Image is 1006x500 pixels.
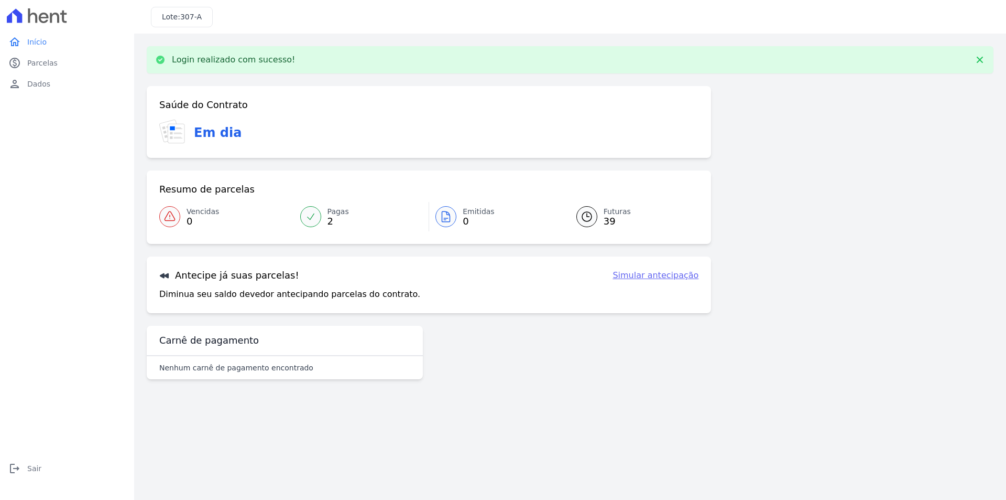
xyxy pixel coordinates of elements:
[327,206,349,217] span: Pagas
[27,463,41,474] span: Sair
[159,334,259,347] h3: Carnê de pagamento
[187,217,219,226] span: 0
[604,206,631,217] span: Futuras
[159,99,248,111] h3: Saúde do Contrato
[172,55,296,65] p: Login realizado com sucesso!
[27,58,58,68] span: Parcelas
[294,202,429,231] a: Pagas 2
[162,12,202,23] h3: Lote:
[4,52,130,73] a: paidParcelas
[180,13,202,21] span: 307-A
[159,288,420,301] p: Diminua seu saldo devedor antecipando parcelas do contrato.
[159,202,294,231] a: Vencidas 0
[463,206,495,217] span: Emitidas
[27,79,50,89] span: Dados
[27,37,47,47] span: Início
[463,217,495,226] span: 0
[8,57,21,69] i: paid
[564,202,699,231] a: Futuras 39
[4,73,130,94] a: personDados
[604,217,631,226] span: 39
[8,462,21,475] i: logout
[187,206,219,217] span: Vencidas
[8,78,21,90] i: person
[194,123,242,142] h3: Em dia
[429,202,564,231] a: Emitidas 0
[327,217,349,226] span: 2
[613,269,698,282] a: Simular antecipação
[8,36,21,48] i: home
[159,363,313,373] p: Nenhum carnê de pagamento encontrado
[4,31,130,52] a: homeInício
[4,458,130,479] a: logoutSair
[159,183,255,196] h3: Resumo de parcelas
[159,269,299,282] h3: Antecipe já suas parcelas!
